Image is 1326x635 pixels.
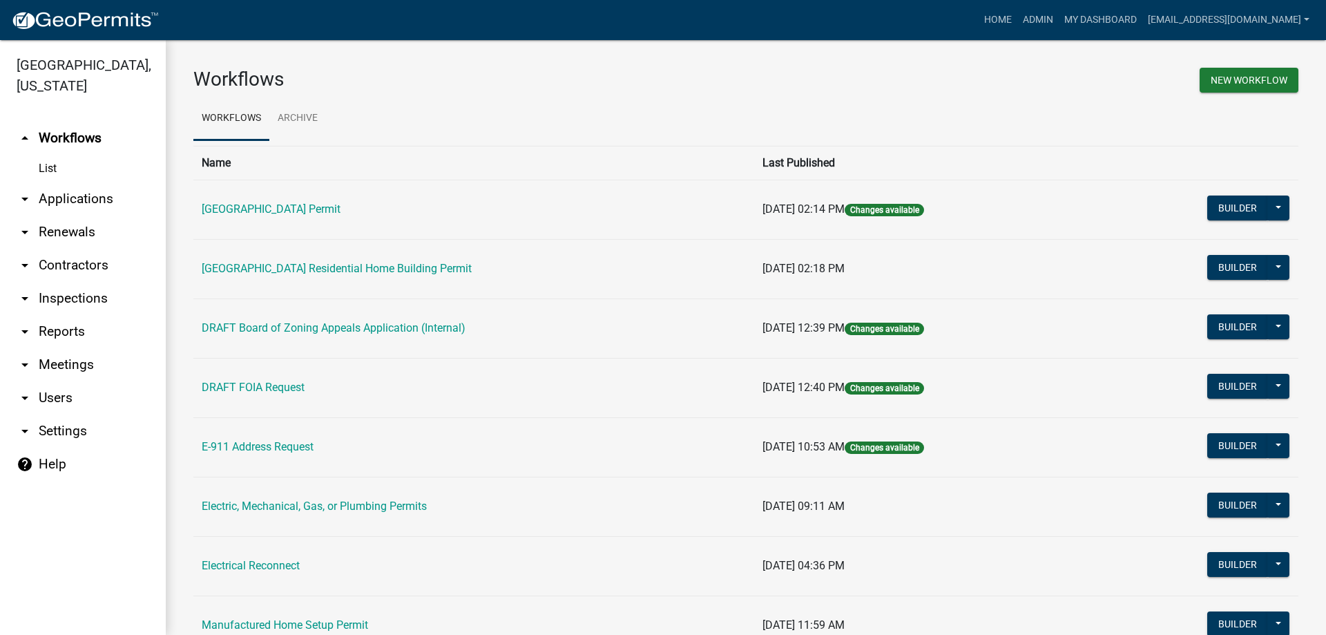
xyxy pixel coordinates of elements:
i: arrow_drop_down [17,257,33,274]
span: Changes available [845,442,923,454]
span: [DATE] 09:11 AM [762,500,845,513]
th: Name [193,146,754,180]
a: E-911 Address Request [202,440,314,453]
a: DRAFT Board of Zoning Appeals Application (Internal) [202,321,465,334]
span: [DATE] 02:18 PM [762,262,845,275]
a: Admin [1017,7,1059,33]
a: [GEOGRAPHIC_DATA] Residential Home Building Permit [202,262,472,275]
button: Builder [1207,493,1268,518]
th: Last Published [754,146,1102,180]
a: My Dashboard [1059,7,1142,33]
span: [DATE] 02:14 PM [762,202,845,216]
span: [DATE] 12:40 PM [762,381,845,394]
i: arrow_drop_down [17,290,33,307]
i: arrow_drop_down [17,224,33,240]
a: [EMAIL_ADDRESS][DOMAIN_NAME] [1142,7,1315,33]
a: Manufactured Home Setup Permit [202,618,368,632]
i: arrow_drop_up [17,130,33,146]
i: arrow_drop_down [17,191,33,207]
span: Changes available [845,323,923,335]
button: Builder [1207,196,1268,220]
button: Builder [1207,314,1268,339]
button: Builder [1207,374,1268,399]
a: Workflows [193,97,269,141]
span: [DATE] 04:36 PM [762,559,845,572]
i: arrow_drop_down [17,357,33,373]
span: [DATE] 12:39 PM [762,321,845,334]
i: arrow_drop_down [17,323,33,340]
span: Changes available [845,204,923,216]
h3: Workflows [193,68,736,91]
i: arrow_drop_down [17,390,33,406]
button: Builder [1207,552,1268,577]
a: [GEOGRAPHIC_DATA] Permit [202,202,340,216]
a: Archive [269,97,326,141]
button: Builder [1207,433,1268,458]
button: New Workflow [1200,68,1298,93]
span: [DATE] 11:59 AM [762,618,845,632]
a: Electric, Mechanical, Gas, or Plumbing Permits [202,500,427,513]
i: arrow_drop_down [17,423,33,439]
span: Changes available [845,382,923,395]
a: DRAFT FOIA Request [202,381,305,394]
i: help [17,456,33,473]
a: Electrical Reconnect [202,559,300,572]
button: Builder [1207,255,1268,280]
span: [DATE] 10:53 AM [762,440,845,453]
a: Home [979,7,1017,33]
